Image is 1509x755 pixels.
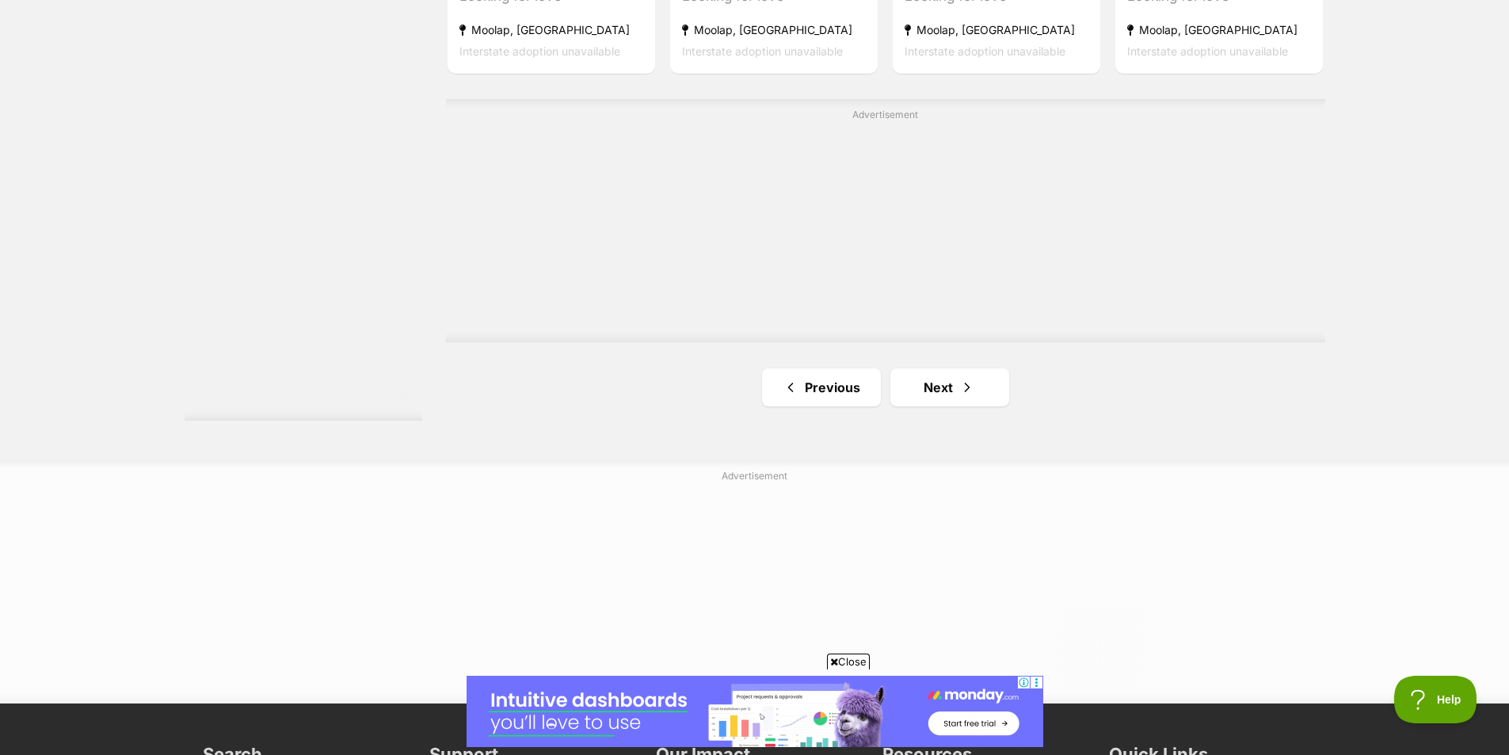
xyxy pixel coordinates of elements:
span: Close [827,654,870,669]
strong: Moolap, [GEOGRAPHIC_DATA] [682,19,866,40]
strong: Moolap, [GEOGRAPHIC_DATA] [1127,19,1311,40]
span: Interstate adoption unavailable [1127,44,1288,58]
iframe: Advertisement [371,490,1139,688]
iframe: Advertisement [467,676,1043,747]
strong: Moolap, [GEOGRAPHIC_DATA] [905,19,1088,40]
a: Next page [890,368,1009,406]
div: Advertisement [446,99,1325,342]
span: Interstate adoption unavailable [459,44,620,58]
a: Previous page [762,368,881,406]
span: Interstate adoption unavailable [905,44,1065,58]
iframe: Advertisement [501,128,1270,326]
span: Interstate adoption unavailable [682,44,843,58]
iframe: Help Scout Beacon - Open [1394,676,1477,723]
nav: Pagination [446,368,1325,406]
strong: Moolap, [GEOGRAPHIC_DATA] [459,19,643,40]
